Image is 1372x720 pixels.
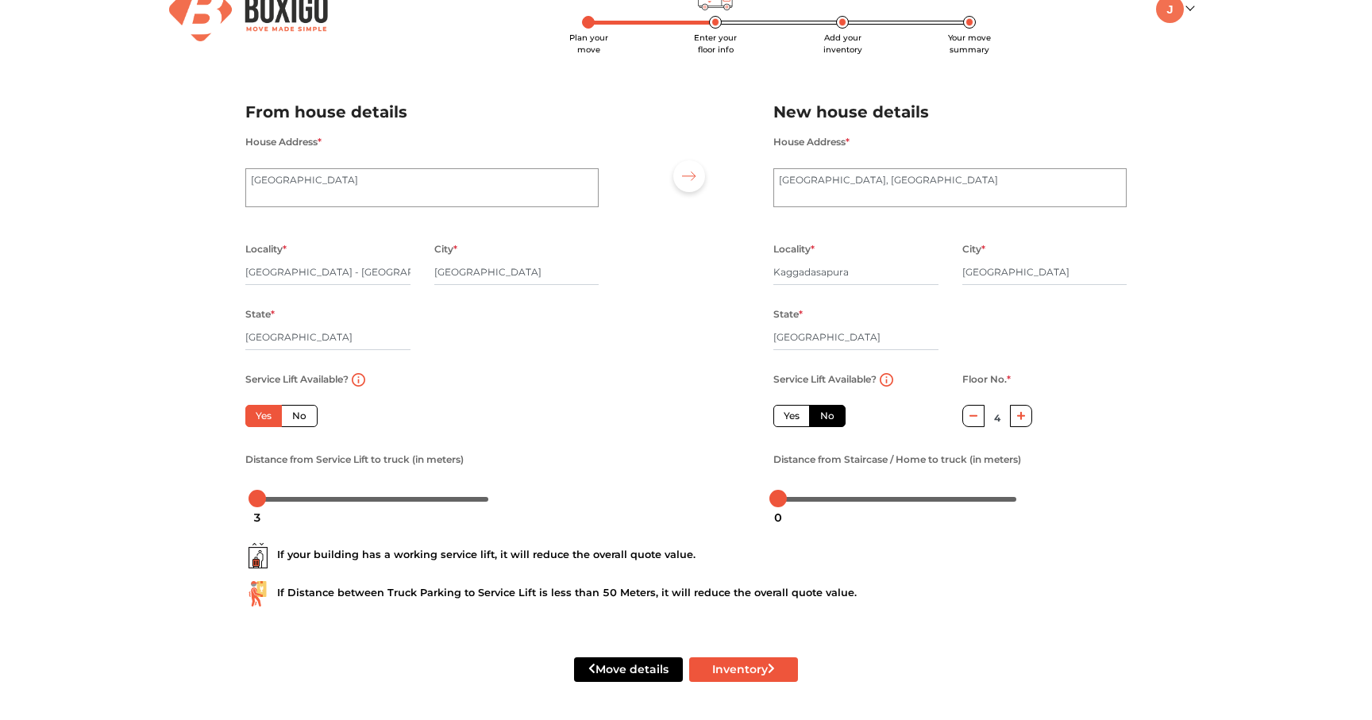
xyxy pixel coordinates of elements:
label: Yes [245,405,282,427]
label: City [962,239,985,260]
span: Enter your floor info [694,33,737,55]
label: Yes [773,405,810,427]
label: No [809,405,846,427]
h2: New house details [773,99,1127,125]
textarea: [GEOGRAPHIC_DATA] [245,168,599,208]
label: Locality [773,239,815,260]
label: No [281,405,318,427]
label: Distance from Staircase / Home to truck (in meters) [773,449,1021,470]
label: Distance from Service Lift to truck (in meters) [245,449,464,470]
label: Service Lift Available? [773,369,877,390]
span: Your move summary [948,33,991,55]
img: ... [245,581,271,606]
button: Inventory [689,657,798,682]
span: Add your inventory [823,33,862,55]
span: Plan your move [569,33,608,55]
div: 0 [768,504,788,531]
label: House Address [773,132,850,152]
div: 3 [247,504,268,531]
div: If your building has a working service lift, it will reduce the overall quote value. [245,543,1127,568]
h2: From house details [245,99,599,125]
div: If Distance between Truck Parking to Service Lift is less than 50 Meters, it will reduce the over... [245,581,1127,606]
label: Service Lift Available? [245,369,349,390]
label: Floor No. [962,369,1011,390]
textarea: [GEOGRAPHIC_DATA], [GEOGRAPHIC_DATA] [773,168,1127,208]
label: City [434,239,457,260]
label: State [773,304,803,325]
label: State [245,304,275,325]
label: Locality [245,239,287,260]
img: ... [245,543,271,568]
label: House Address [245,132,322,152]
button: Move details [574,657,683,682]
